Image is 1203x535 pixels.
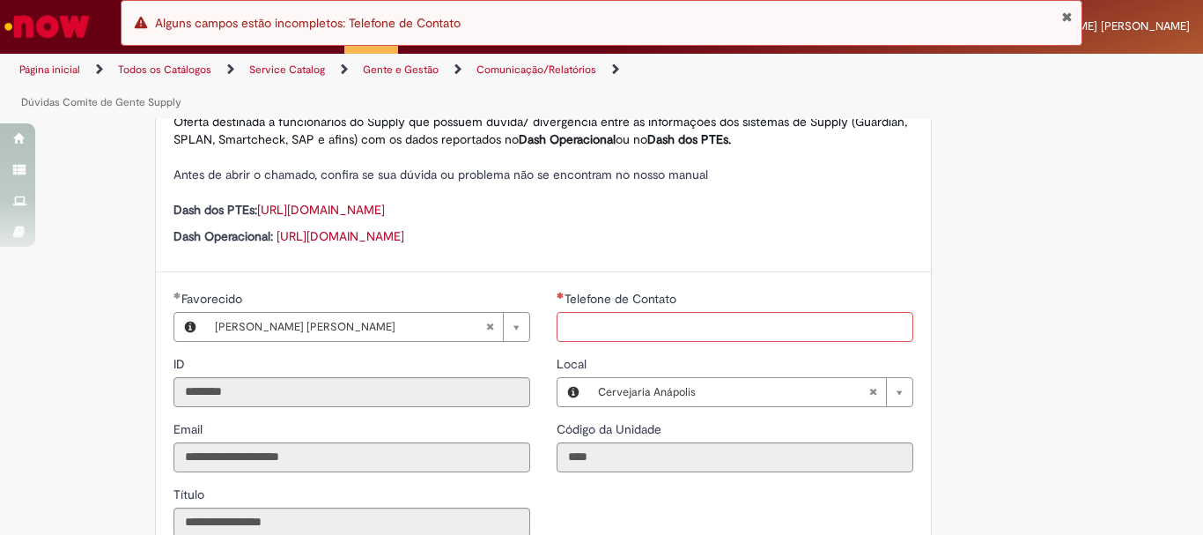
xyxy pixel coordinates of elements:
a: [PERSON_NAME] [PERSON_NAME]Limpar campo Favorecido [206,313,529,341]
span: Alguns campos estão incompletos: Telefone de Contato [155,15,461,31]
label: Somente leitura - Código da Unidade [557,420,665,438]
label: Somente leitura - Título [173,486,208,503]
span: Somente leitura - ID [173,356,188,372]
button: Local, Visualizar este registro Cervejaria Anápolis [557,378,589,406]
span: Antes de abrir o chamado, confira se sua dúvida ou problema não se encontram no nosso manual [173,167,708,182]
a: [URL][DOMAIN_NAME] [277,228,404,244]
span: [PERSON_NAME] [PERSON_NAME] [1008,19,1190,33]
span: Obrigatório Preenchido [173,292,181,299]
a: Service Catalog [249,63,325,77]
label: Somente leitura - ID [173,355,188,373]
button: Favorecido, Visualizar este registro Isabella Blasi Ribeiro [174,313,206,341]
a: Comunicação/Relatórios [476,63,596,77]
button: Fechar Notificação [1061,10,1073,24]
span: Local [557,356,590,372]
strong: Dash dos PTEs: [173,202,257,218]
input: Email [173,442,530,472]
span: [PERSON_NAME] [PERSON_NAME] [215,313,485,341]
a: Dúvidas Comite de Gente Supply [21,95,181,109]
span: Necessários [557,292,565,299]
abbr: Limpar campo Local [860,378,886,406]
span: Cervejaria Anápolis [598,378,868,406]
span: Favorecido, Isabella Blasi Ribeiro [181,291,246,307]
label: Somente leitura - Email [173,420,206,438]
span: Somente leitura - Título [173,487,208,502]
a: Cervejaria AnápolisLimpar campo Local [589,378,912,406]
input: Telefone de Contato [557,312,913,342]
span: Oferta destinada a funcionários do Supply que possuem dúvida/ divergência entre as informações do... [173,114,907,147]
ul: Trilhas de página [13,54,789,119]
span: Telefone de Contato [565,291,680,307]
a: Todos os Catálogos [118,63,211,77]
img: ServiceNow [2,9,92,44]
a: [URL][DOMAIN_NAME] [257,202,385,218]
abbr: Limpar campo Favorecido [476,313,503,341]
a: Página inicial [19,63,80,77]
strong: Dash Operacional [519,131,616,147]
span: Somente leitura - Email [173,421,206,437]
strong: Dash dos PTEs. [647,131,731,147]
a: Gente e Gestão [363,63,439,77]
input: ID [173,377,530,407]
span: Somente leitura - Código da Unidade [557,421,665,437]
strong: Dash Operacional: [173,228,273,244]
input: Código da Unidade [557,442,913,472]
